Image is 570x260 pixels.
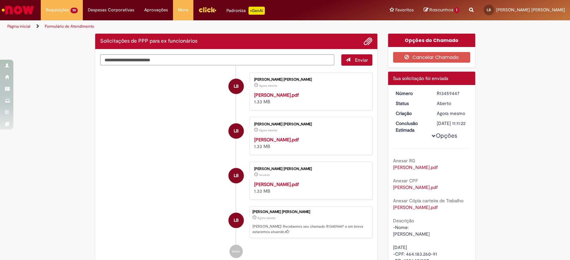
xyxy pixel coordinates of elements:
[391,120,432,133] dt: Conclusão Estimada
[100,38,197,44] h2: Solicitações de PPP para ex funcionários Histórico de tíquete
[46,7,69,13] span: Requisições
[228,168,244,183] div: Luciene Moraes Bompadre
[496,7,565,13] span: [PERSON_NAME] [PERSON_NAME]
[391,100,432,107] dt: Status
[395,7,413,13] span: Favoritos
[100,54,335,66] textarea: Digite sua mensagem aqui...
[259,173,270,177] span: 1m atrás
[45,24,94,29] a: Formulário de Atendimento
[144,7,168,13] span: Aprovações
[393,164,438,170] a: Download de MAURO BORGES PEDROSO.pdf
[1,3,35,17] img: ServiceNow
[254,167,365,171] div: [PERSON_NAME] [PERSON_NAME]
[228,123,244,139] div: Luciene Moraes Bompadre
[388,34,475,47] div: Opções do Chamado
[248,7,265,15] p: +GenAi
[234,78,239,94] span: LB
[437,110,465,116] span: Agora mesmo
[364,37,372,46] button: Adicionar anexos
[228,79,244,94] div: Luciene Moraes Bompadre
[391,90,432,97] dt: Número
[341,54,372,66] button: Enviar
[393,158,415,164] b: Anexar RG
[259,128,277,132] time: 28/08/2025 17:10:44
[437,120,468,127] div: [DATE] 11:11:22
[355,57,368,63] span: Enviar
[437,110,468,117] div: 28/08/2025 17:11:18
[437,90,468,97] div: R13459447
[252,210,369,214] div: [PERSON_NAME] [PERSON_NAME]
[259,84,277,88] span: Agora mesmo
[234,212,239,228] span: LB
[178,7,188,13] span: More
[254,122,365,126] div: [PERSON_NAME] [PERSON_NAME]
[254,181,365,194] div: 1.33 MB
[259,84,277,88] time: 28/08/2025 17:10:50
[393,218,414,224] b: Descrição
[393,52,470,63] button: Cancelar Chamado
[487,8,491,12] span: LB
[393,198,463,204] b: Anexar Cópia carteira de Trabalho
[259,173,270,177] time: 28/08/2025 17:10:40
[88,7,134,13] span: Despesas Corporativas
[257,216,275,220] span: Agora mesmo
[393,184,438,190] a: Download de MAURO BORGES PEDROSO.pdf
[226,7,265,15] div: Padroniza
[254,181,299,187] a: [PERSON_NAME].pdf
[393,178,418,184] b: Anexar CPF
[5,20,375,33] ul: Trilhas de página
[254,137,299,143] a: [PERSON_NAME].pdf
[198,5,216,15] img: click_logo_yellow_360x200.png
[454,7,459,13] span: 1
[393,204,438,210] a: Download de MAURO BORGES PEDROSO.pdf
[423,7,459,13] a: Rascunhos
[252,224,369,234] p: [PERSON_NAME]! Recebemos seu chamado R13459447 e em breve estaremos atuando.
[257,216,275,220] time: 28/08/2025 17:11:18
[234,123,239,139] span: LB
[254,136,365,150] div: 1.33 MB
[393,75,448,81] span: Sua solicitação foi enviada
[7,24,30,29] a: Página inicial
[254,78,365,82] div: [PERSON_NAME] [PERSON_NAME]
[437,100,468,107] div: Aberto
[100,206,373,238] li: Luciene Moraes Bompadre
[70,8,78,13] span: 99
[437,110,465,116] time: 28/08/2025 17:11:18
[254,92,299,98] a: [PERSON_NAME].pdf
[234,168,239,184] span: LB
[228,213,244,228] div: Luciene Moraes Bompadre
[254,92,365,105] div: 1.33 MB
[259,128,277,132] span: Agora mesmo
[391,110,432,117] dt: Criação
[429,7,453,13] span: Rascunhos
